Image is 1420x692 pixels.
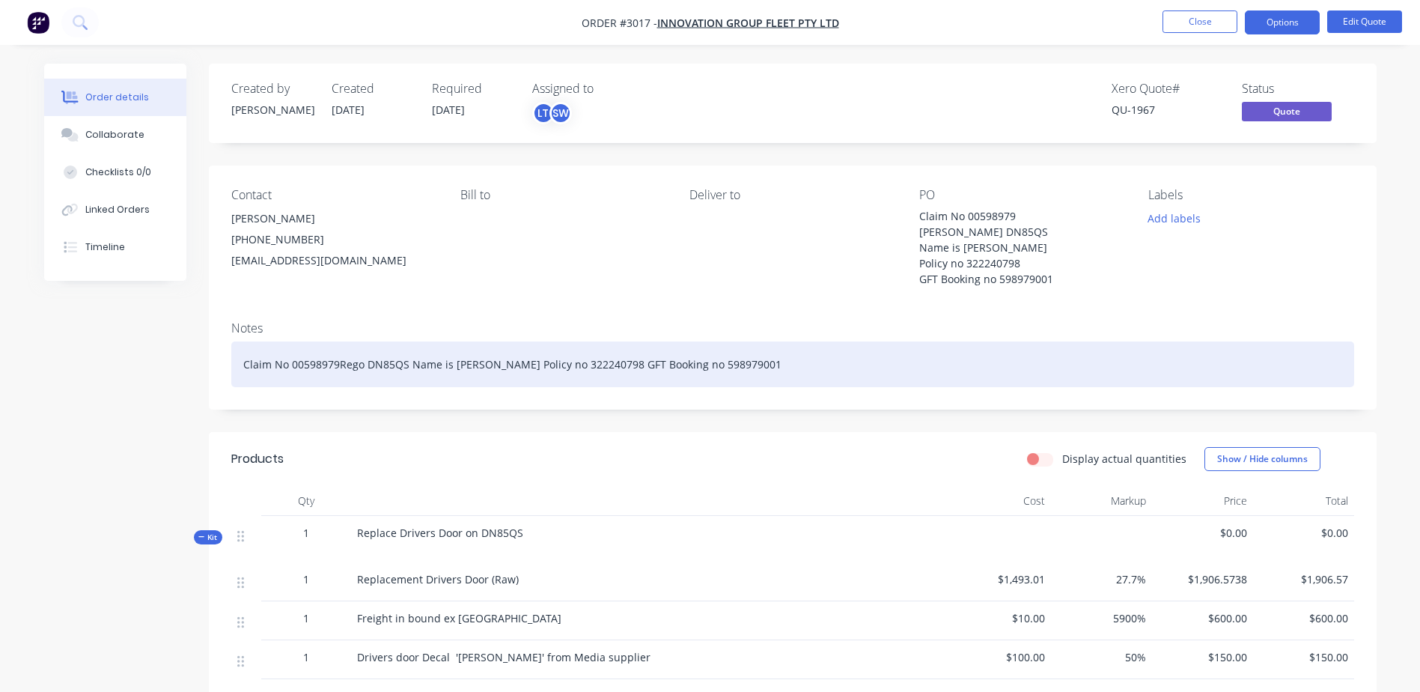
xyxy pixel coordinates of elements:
div: Claim No 00598979Rego DN85QS Name is [PERSON_NAME] Policy no 322240798 GFT Booking no 598979001 [231,342,1354,387]
div: Required [432,82,514,96]
div: Checklists 0/0 [85,166,151,179]
div: Markup [1051,486,1152,516]
a: Innovation Group Fleet Pty Ltd [657,16,839,30]
span: Replace Drivers Door on DN85QS [357,526,523,540]
button: Linked Orders [44,191,186,228]
div: Claim No 00598979 [PERSON_NAME] DN85QS Name is [PERSON_NAME] Policy no 322240798 GFT Booking no 5... [919,208,1106,287]
span: 27.7% [1057,571,1146,587]
span: Drivers door Decal '[PERSON_NAME]' from Media supplier [357,650,650,664]
span: $100.00 [956,649,1045,665]
span: $0.00 [1259,525,1348,541]
div: Collaborate [85,128,144,142]
span: $150.00 [1259,649,1348,665]
div: LT [532,102,555,124]
span: 5900% [1057,610,1146,626]
div: QU-1967 [1112,102,1224,118]
div: Order details [85,91,149,104]
span: [DATE] [332,103,365,117]
div: Xero Quote # [1112,82,1224,96]
span: [DATE] [432,103,465,117]
button: Close [1162,10,1237,33]
button: Add labels [1140,208,1209,228]
div: PO [919,188,1124,202]
div: SW [549,102,572,124]
span: $1,906.57 [1259,571,1348,587]
div: [PERSON_NAME][PHONE_NUMBER][EMAIL_ADDRESS][DOMAIN_NAME] [231,208,436,271]
div: Timeline [85,240,125,254]
span: $0.00 [1158,525,1247,541]
span: $600.00 [1259,610,1348,626]
div: Contact [231,188,436,202]
span: $1,493.01 [956,571,1045,587]
div: Notes [231,321,1354,336]
label: Display actual quantities [1062,451,1186,467]
div: Status [1242,82,1354,96]
div: Created by [231,82,314,96]
button: Collaborate [44,116,186,154]
div: Products [231,450,284,468]
div: Assigned to [532,82,682,96]
span: $10.00 [956,610,1045,626]
div: Kit [194,530,222,544]
button: Checklists 0/0 [44,154,186,191]
span: 1 [303,610,309,626]
div: Created [332,82,414,96]
button: LTSW [532,102,572,124]
button: Order details [44,79,186,116]
span: 1 [303,525,309,541]
button: Show / Hide columns [1204,447,1320,471]
div: Labels [1148,188,1353,202]
div: [EMAIL_ADDRESS][DOMAIN_NAME] [231,250,436,271]
div: Deliver to [689,188,895,202]
span: $1,906.5738 [1158,571,1247,587]
div: [PERSON_NAME] [231,102,314,118]
div: Bill to [460,188,665,202]
div: Price [1152,486,1253,516]
button: Edit Quote [1327,10,1402,33]
span: 1 [303,571,309,587]
div: [PERSON_NAME] [231,208,436,229]
div: Qty [261,486,351,516]
span: Quote [1242,102,1332,121]
span: Kit [198,532,218,543]
div: [PHONE_NUMBER] [231,229,436,250]
span: Freight in bound ex [GEOGRAPHIC_DATA] [357,611,561,625]
span: Replacement Drivers Door (Raw) [357,572,519,586]
div: Cost [950,486,1051,516]
button: Quote [1242,102,1332,124]
span: 50% [1057,649,1146,665]
span: Order #3017 - [582,16,657,30]
span: 1 [303,649,309,665]
div: Linked Orders [85,203,150,216]
span: $150.00 [1158,649,1247,665]
span: $600.00 [1158,610,1247,626]
button: Options [1245,10,1320,34]
img: Factory [27,11,49,34]
button: Timeline [44,228,186,266]
div: Total [1253,486,1354,516]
